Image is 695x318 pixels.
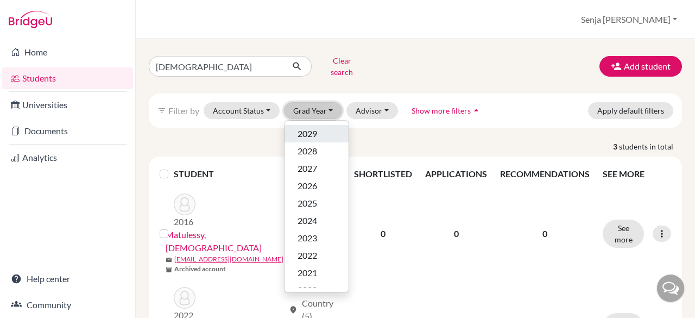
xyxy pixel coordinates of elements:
[603,220,644,248] button: See more
[412,106,471,115] span: Show more filters
[298,197,317,210] span: 2025
[494,161,596,187] th: RECOMMENDATIONS
[284,102,343,119] button: Grad Year
[285,177,349,195] button: 2026
[298,127,317,140] span: 2029
[2,147,133,169] a: Analytics
[2,294,133,316] a: Community
[346,102,398,119] button: Advisor
[298,284,317,297] span: 2020
[419,161,494,187] th: APPLICATIONS
[588,102,673,119] button: Apply default filters
[298,266,317,279] span: 2021
[596,161,678,187] th: SEE MORE
[174,161,282,187] th: STUDENT
[157,106,166,115] i: filter_list
[168,105,199,116] span: Filter by
[298,214,317,227] span: 2024
[298,179,317,192] span: 2026
[166,266,172,273] span: inventory_2
[298,249,317,262] span: 2022
[285,247,349,264] button: 2022
[576,9,682,30] button: Senja [PERSON_NAME]
[174,254,283,264] a: [EMAIL_ADDRESS][DOMAIN_NAME]
[347,161,419,187] th: SHORTLISTED
[174,264,226,274] b: Archived account
[471,105,482,116] i: arrow_drop_up
[166,228,284,254] a: Matulessy, [DEMOGRAPHIC_DATA]
[285,195,349,212] button: 2025
[298,145,317,158] span: 2028
[204,102,280,119] button: Account Status
[2,67,133,89] a: Students
[298,162,317,175] span: 2027
[289,305,298,314] span: location_on
[174,194,195,215] img: Matulessy, Christian
[166,257,172,263] span: mail
[174,215,195,228] p: 2016
[2,120,133,142] a: Documents
[285,125,349,142] button: 2029
[599,56,682,77] button: Add student
[285,142,349,160] button: 2028
[402,102,491,119] button: Show more filtersarrow_drop_up
[285,264,349,282] button: 2021
[284,120,349,293] div: Grad Year
[285,229,349,247] button: 2023
[9,11,52,28] img: Bridge-U
[2,41,133,63] a: Home
[174,287,195,309] img: Oetomo, Christian
[312,52,372,80] button: Clear search
[285,160,349,177] button: 2027
[419,187,494,280] td: 0
[613,141,619,152] strong: 3
[500,227,590,240] p: 0
[619,141,682,152] span: students in total
[149,56,283,77] input: Find student by name...
[285,212,349,229] button: 2024
[2,268,133,290] a: Help center
[2,94,133,116] a: Universities
[298,232,317,245] span: 2023
[24,8,47,17] span: Help
[285,282,349,299] button: 2020
[282,161,348,187] th: PROFILE
[347,187,419,280] td: 0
